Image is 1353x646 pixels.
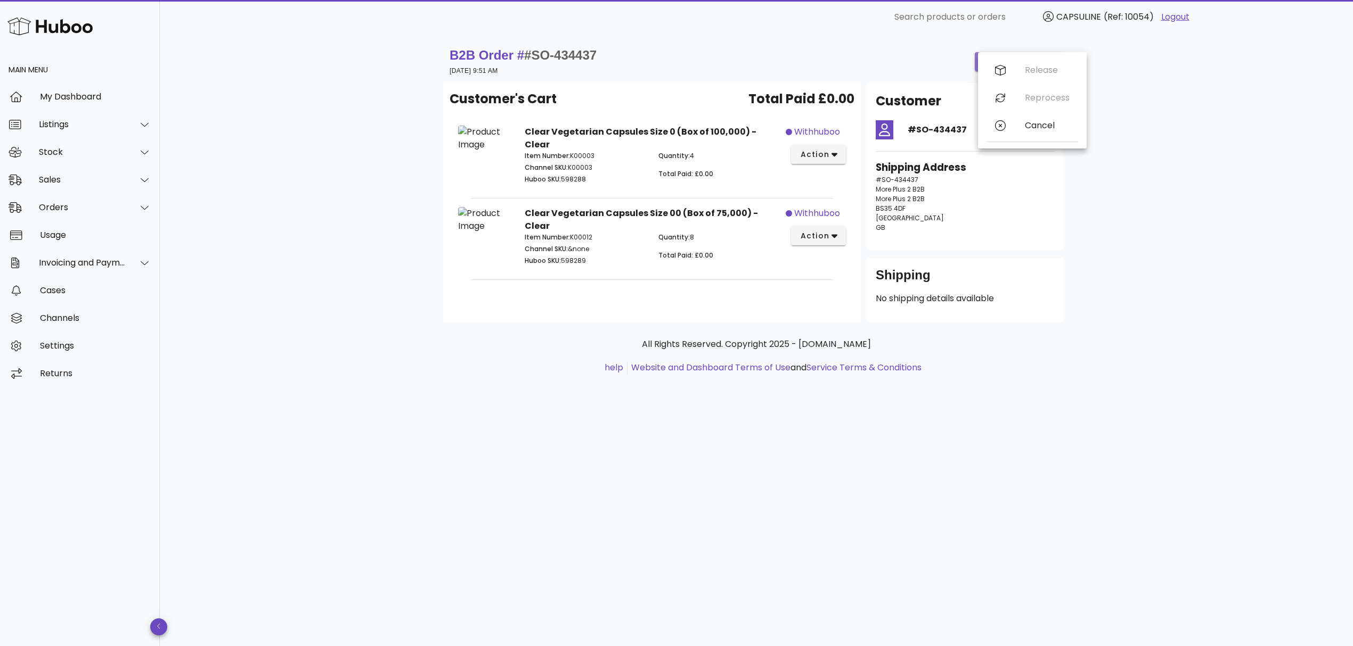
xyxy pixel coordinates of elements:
h2: Customer [876,92,941,111]
strong: Clear Vegetarian Capsules Size 0 (Box of 100,000) - Clear [525,126,756,151]
span: withhuboo [794,126,840,138]
span: Quantity: [658,233,690,242]
p: K00003 [525,151,646,161]
span: [GEOGRAPHIC_DATA] [876,213,944,222]
div: Orders [39,202,126,212]
img: Product Image [458,207,512,233]
div: Cases [40,285,151,295]
span: Item Number: [525,233,570,242]
span: More Plus 2 B2B [876,194,925,203]
div: Listings [39,119,126,129]
div: Invoicing and Payments [39,258,126,268]
span: Quantity: [658,151,690,160]
p: 598288 [525,175,646,184]
p: &none [525,244,646,254]
button: action [791,145,846,164]
span: Channel SKU: [525,244,568,253]
span: action [800,230,829,242]
span: BS35 4DF [876,204,906,213]
strong: B2B Order # [450,48,597,62]
span: Channel SKU: [525,163,568,172]
h4: #SO-434437 [908,123,1055,136]
div: Stock [39,147,126,157]
span: CAPSULINE [1056,11,1101,23]
small: [DATE] 9:51 AM [450,67,498,74]
div: Shipping [876,267,1055,292]
div: Channels [40,313,151,323]
span: Customer's Cart [450,89,557,109]
a: help [605,361,623,374]
img: Huboo Logo [7,15,93,38]
span: withhuboo [794,207,840,220]
div: Sales [39,175,126,185]
span: Huboo SKU: [525,175,561,184]
p: 4 [658,151,779,161]
span: action [800,149,829,160]
div: Usage [40,230,151,240]
span: #SO-434437 [876,175,918,184]
div: Settings [40,341,151,351]
button: action [791,226,846,245]
p: K00012 [525,233,646,242]
span: Huboo SKU: [525,256,561,265]
button: order actions [975,52,1063,71]
span: #SO-434437 [524,48,597,62]
a: Logout [1161,11,1189,23]
img: Product Image [458,126,512,151]
span: Item Number: [525,151,570,160]
p: All Rights Reserved. Copyright 2025 - [DOMAIN_NAME] [452,338,1061,351]
p: 8 [658,233,779,242]
span: Total Paid: £0.00 [658,169,713,178]
span: Total Paid: £0.00 [658,251,713,260]
li: and [627,361,922,374]
span: (Ref: 10054) [1104,11,1154,23]
span: GB [876,223,885,232]
div: Cancel [1025,120,1070,130]
a: Service Terms & Conditions [806,361,922,374]
p: No shipping details available [876,292,1055,305]
p: K00003 [525,163,646,172]
span: Total Paid £0.00 [748,89,854,109]
div: Returns [40,368,151,378]
a: Website and Dashboard Terms of Use [631,361,790,374]
div: My Dashboard [40,92,151,102]
strong: Clear Vegetarian Capsules Size 00 (Box of 75,000) - Clear [525,207,758,232]
span: More Plus 2 B2B [876,185,925,194]
h3: Shipping Address [876,160,1055,175]
p: 598289 [525,256,646,266]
